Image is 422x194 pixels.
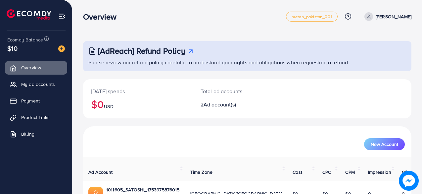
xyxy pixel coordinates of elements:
[293,169,302,175] span: Cost
[5,111,67,124] a: Product Links
[204,101,236,108] span: Ad account(s)
[201,101,267,108] h2: 2
[5,127,67,141] a: Billing
[7,43,18,53] span: $10
[91,98,185,110] h2: $0
[91,87,185,95] p: [DATE] spends
[292,15,332,19] span: metap_pakistan_001
[83,12,122,22] h3: Overview
[402,169,414,175] span: Clicks
[362,12,411,21] a: [PERSON_NAME]
[58,13,66,20] img: menu
[21,64,41,71] span: Overview
[5,94,67,107] a: Payment
[7,36,43,43] span: Ecomdy Balance
[21,131,34,137] span: Billing
[399,171,419,191] img: image
[7,9,51,20] img: logo
[5,61,67,74] a: Overview
[21,81,55,88] span: My ad accounts
[21,114,50,121] span: Product Links
[58,45,65,52] img: image
[104,103,113,110] span: USD
[5,78,67,91] a: My ad accounts
[376,13,411,21] p: [PERSON_NAME]
[371,142,398,147] span: New Account
[106,186,180,193] a: 1011605_SATOSHI_1753975876015
[368,169,391,175] span: Impression
[286,12,338,22] a: metap_pakistan_001
[98,46,185,56] h3: [AdReach] Refund Policy
[88,169,113,175] span: Ad Account
[201,87,267,95] p: Total ad accounts
[345,169,354,175] span: CPM
[21,97,40,104] span: Payment
[322,169,331,175] span: CPC
[190,169,212,175] span: Time Zone
[364,138,405,150] button: New Account
[88,58,407,66] p: Please review our refund policy carefully to understand your rights and obligations when requesti...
